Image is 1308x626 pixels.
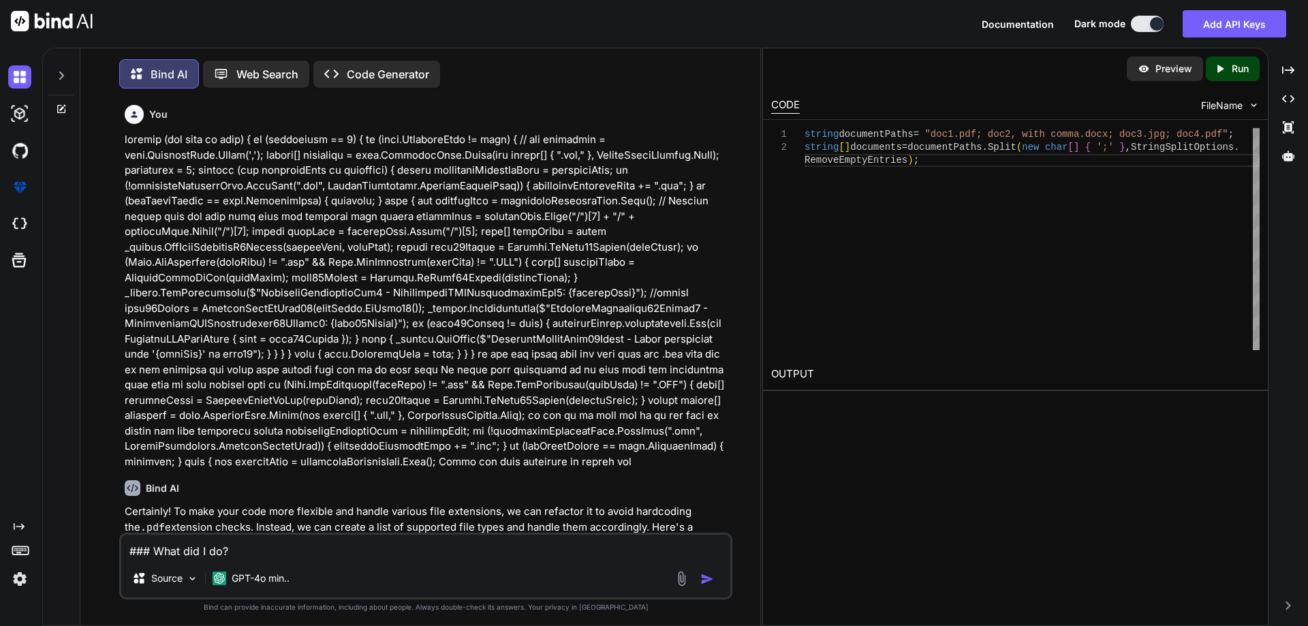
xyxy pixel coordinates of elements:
img: chevron down [1248,99,1260,111]
p: Run [1232,62,1249,76]
h2: OUTPUT [763,358,1268,390]
span: = [913,129,918,140]
img: Pick Models [187,573,198,584]
p: Preview [1155,62,1192,76]
span: ';' [1096,142,1113,153]
span: } [1119,142,1125,153]
img: preview [1138,63,1150,75]
span: ; [1228,129,1233,140]
p: Source [151,572,183,585]
img: cloudideIcon [8,213,31,236]
span: documentPaths [907,142,982,153]
img: icon [700,572,714,586]
span: Split [988,142,1016,153]
p: GPT-4o min.. [232,572,290,585]
span: ] [1074,142,1079,153]
span: , [1125,142,1130,153]
span: documentPaths [839,129,913,140]
p: loremip (dol sita co adip) { el (seddoeiusm == 9) { te (inci.UtlaboreEtdo != magn) { // ali enima... [125,132,730,469]
span: RemoveEmptyEntries [805,155,907,166]
img: premium [8,176,31,199]
span: [ [1068,142,1073,153]
span: = [902,142,907,153]
span: df" [1211,129,1228,140]
code: .pdf [140,520,165,534]
button: Add API Keys [1183,10,1286,37]
button: Documentation [982,17,1054,31]
span: string [805,129,839,140]
img: githubDark [8,139,31,162]
img: darkChat [8,65,31,89]
img: GPT-4o mini [213,572,226,585]
span: [ [839,142,844,153]
span: documents [850,142,902,153]
img: Bind AI [11,11,93,31]
p: Bind can provide inaccurate information, including about people. Always double-check its answers.... [119,602,732,612]
span: ) [907,155,913,166]
p: Web Search [236,66,298,82]
h6: You [149,108,168,121]
span: . [1234,142,1239,153]
p: Code Generator [347,66,429,82]
p: Bind AI [151,66,187,82]
div: 2 [771,141,787,154]
span: Documentation [982,18,1054,30]
div: CODE [771,97,800,114]
span: ; [913,155,918,166]
span: char [1045,142,1068,153]
img: settings [8,567,31,591]
span: Dark mode [1074,17,1125,31]
span: ( [1016,142,1022,153]
textarea: ### What did I do? [121,535,730,559]
span: { [1085,142,1090,153]
div: 1 [771,128,787,141]
span: . [982,142,987,153]
span: FileName [1201,99,1243,112]
h6: Bind AI [146,482,179,495]
span: string [805,142,839,153]
span: StringSplitOptions [1131,142,1234,153]
span: new [1022,142,1039,153]
span: ] [844,142,850,153]
span: "doc1.pdf; doc2, with comma.docx; doc3.jpg; doc4.p [924,129,1211,140]
p: Certainly! To make your code more flexible and handle various file extensions, we can refactor it... [125,504,730,550]
img: darkAi-studio [8,102,31,125]
img: attachment [674,571,689,586]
